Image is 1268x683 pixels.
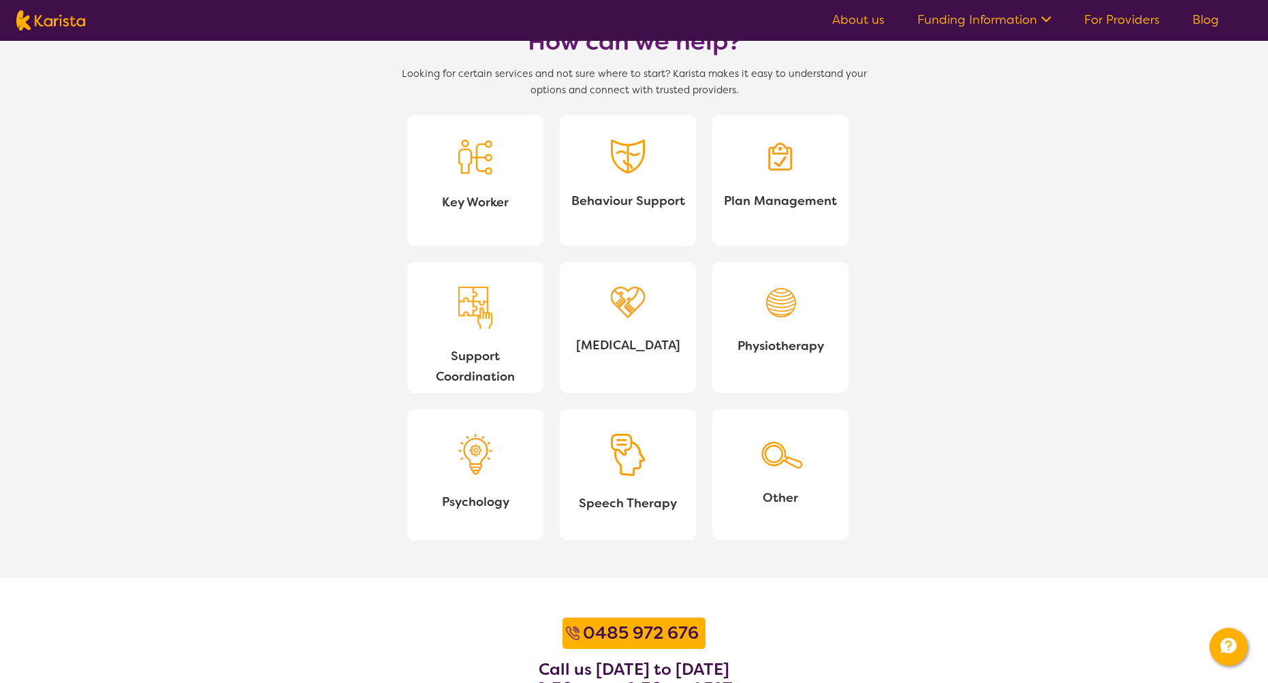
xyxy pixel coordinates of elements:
img: Physiotherapy icon [763,287,797,319]
span: Key Worker [418,192,533,212]
span: Behaviour Support [571,191,685,211]
a: Key Worker iconKey Worker [407,115,543,246]
button: Channel Menu [1209,628,1248,666]
span: Speech Therapy [571,493,685,513]
a: Occupational Therapy icon[MEDICAL_DATA] [560,262,696,393]
span: Psychology [418,492,533,512]
b: 0485 972 676 [583,622,699,644]
img: Karista logo [16,10,85,31]
span: Plan Management [723,191,838,211]
a: Support Coordination iconSupport Coordination [407,262,543,393]
a: Speech Therapy iconSpeech Therapy [560,409,696,540]
span: Other [723,488,838,508]
a: About us [832,12,885,28]
a: Psychology iconPsychology [407,409,543,540]
img: Speech Therapy icon [611,434,645,477]
img: Support Coordination icon [458,287,492,330]
span: Support Coordination [418,346,533,387]
a: Physiotherapy iconPhysiotherapy [712,262,849,393]
span: [MEDICAL_DATA] [571,335,685,355]
img: Occupational Therapy icon [611,287,645,319]
a: Plan Management iconPlan Management [712,115,849,246]
a: Blog [1192,12,1219,28]
a: Behaviour Support iconBehaviour Support [560,115,696,246]
img: Behaviour Support icon [611,140,645,174]
img: Key Worker icon [458,140,492,175]
img: Plan Management icon [763,140,797,174]
span: Looking for certain services and not sure where to start? Karista makes it easy to understand you... [389,66,879,99]
h1: How can we help? [528,25,741,58]
img: Psychology icon [458,434,492,475]
img: Search icon [757,434,804,471]
a: For Providers [1084,12,1160,28]
a: Search iconOther [712,409,849,540]
img: Call icon [566,626,580,640]
a: Funding Information [917,12,1051,28]
span: Physiotherapy [723,336,838,356]
a: 0485 972 676 [580,621,702,646]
